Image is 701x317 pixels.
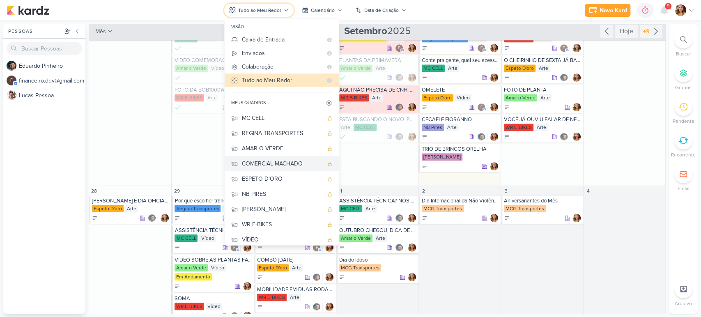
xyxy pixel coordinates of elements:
img: Eduardo Pinheiro [313,273,321,281]
div: WR E-BIKES [175,303,204,310]
div: NB Pires [422,124,444,131]
div: WR E-BIKES [175,94,204,101]
div: Espeto D'oro [92,205,124,212]
span: mês [95,27,106,36]
div: COMERCIAL MACHADO [242,159,323,168]
div: 28 [90,187,98,195]
div: E d u a r d o P i n h e i r o [19,62,85,70]
div: Colaboradores: financeiro.dqv@gmail.com [477,103,487,111]
img: Thaís Leite [243,243,251,252]
button: Caixa de Entrada [225,33,339,46]
img: Lucas Pessoa [7,90,16,100]
div: A Fazer [339,274,345,280]
div: Arte [288,294,301,301]
div: meus quadros [231,100,266,106]
p: f [316,246,318,250]
div: A Fazer [339,104,345,110]
img: Thaís Leite [325,303,333,311]
div: Colaboradores: financeiro.dqv@gmail.com [560,44,570,52]
div: Espeto D'oro [504,64,536,72]
div: Responsável: Thaís Leite [408,74,416,82]
div: Colaboradores: Eduardo Pinheiro [395,74,405,82]
div: A Fazer [339,45,345,51]
div: Responsável: Thaís Leite [490,74,498,82]
p: Email [678,185,690,192]
div: f i n a n c e i r o . d q v @ g m a i l . c o m [19,76,85,85]
div: Vídeo [206,303,222,310]
div: A Fazer [92,215,98,221]
div: Vídeo [209,64,226,72]
div: Vídeo [209,264,226,271]
div: FOTO DE PLANTA [504,87,581,93]
div: AQUI NÃO PRECISA DE CNH, NÃO PAGA IPVA E NEM GASTA COM COMBUSTÍVEL [339,87,416,93]
img: Thaís Leite [572,133,581,141]
p: f [480,106,483,110]
img: Thaís Leite [572,214,581,222]
div: OUTUBRO CHEGOU, DICA DE PLANTAS DE SOL PLENO [339,227,416,234]
div: Colaboradores: financeiro.dqv@gmail.com [230,243,241,252]
div: A Fazer [504,104,510,110]
div: VIDEO COMEMORAÇÃO DO DIA 20/09 [175,57,252,64]
div: CECAFI E FIORANNO [422,116,499,123]
div: 4 [584,187,593,195]
button: REGINA TRANSPORTES [225,126,339,141]
button: VÍDEO [225,232,339,247]
button: COMERCIAL MACHADO [225,156,339,171]
img: Thaís Leite [408,214,416,222]
div: MOBILIDADE EM DUAS RODAS TEM NOME! BIKE ELÉTRICA DA WR E-BIKES! [257,286,334,293]
div: Responsável: Thaís Leite [572,74,581,82]
img: Eduardo Pinheiro [395,103,403,111]
div: Arte [290,264,303,271]
div: Arte [539,94,552,101]
div: A Fazer [257,274,263,280]
p: Arquivo [675,300,692,307]
div: quadro pessoal [327,146,332,151]
div: WR E-BIKES [242,220,323,229]
div: A Fazer [422,134,427,140]
div: MC CELL [175,234,198,242]
div: Responsável: Thaís Leite [325,273,333,281]
div: ESTÁ BUSCANDO O NOVO IPHONE 17? JÁ DISPONÍVEL NA MC CELL [339,116,416,123]
div: Responsável: Thaís Leite [408,243,416,252]
div: ASSISTÊNCIA TÉCNICA [175,227,252,234]
div: Arte [446,64,459,72]
div: Pessoas [7,28,62,35]
div: 3 [502,187,510,195]
div: Arte [537,64,550,72]
div: WR E-BIKES [257,294,287,301]
div: MCG Transportes [339,264,381,271]
img: Thaís Leite [490,103,498,111]
div: Arte [125,205,138,212]
div: Colaboradores: Eduardo Pinheiro [313,273,323,281]
div: 1 [337,187,345,195]
div: Arte [364,205,377,212]
div: Colaboradores: Eduardo Pinheiro [560,133,570,141]
img: Eduardo Pinheiro [477,133,485,141]
div: quadro pessoal [327,161,332,166]
div: Dia do Idoso [339,257,416,263]
button: Tudo ao Meu Redor [225,74,339,87]
div: A Fazer [422,104,427,110]
div: AMAR O VERDE [242,144,323,153]
div: 2 [420,187,428,195]
div: Finalizado [175,44,181,52]
div: Arte [370,94,383,101]
div: SOMA [175,295,252,302]
div: Responsável: Thaís Leite [572,44,581,52]
div: financeiro.dqv@gmail.com [230,243,239,252]
div: Responsável: Thaís Leite [243,282,251,290]
p: f [563,46,565,51]
div: Finalizado [175,74,181,82]
div: quadro pessoal [327,116,332,121]
img: Thaís Leite [490,44,498,52]
div: REGINA TRANSPORTES [242,129,323,138]
div: Colaboradores: Eduardo Pinheiro [395,133,405,141]
img: Thaís Leite [572,74,581,82]
div: Vídeo [455,94,471,101]
div: ESPETO D'ORO [242,175,323,183]
div: Colaboradores: Eduardo Pinheiro [477,133,487,141]
div: Enviados [242,49,322,57]
img: Thaís Leite [490,74,498,82]
div: A Fazer [504,134,510,140]
div: Finalizado [339,133,346,141]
